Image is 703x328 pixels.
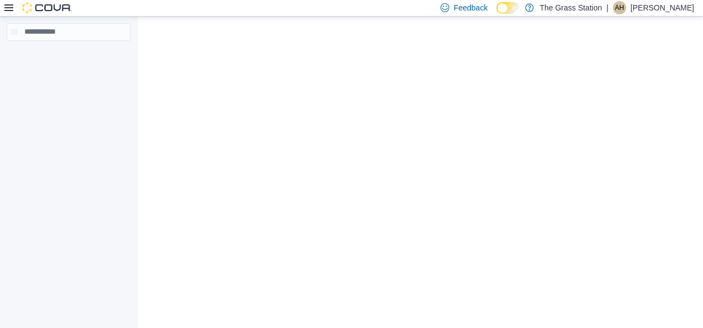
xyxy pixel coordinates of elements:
p: | [606,1,608,14]
p: [PERSON_NAME] [631,1,694,14]
div: Alysia Hernandez [613,1,626,14]
p: The Grass Station [539,1,602,14]
input: Dark Mode [496,2,520,14]
img: Cova [22,2,72,13]
span: AH [615,1,625,14]
nav: Complex example [7,43,130,70]
span: Feedback [454,2,487,13]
